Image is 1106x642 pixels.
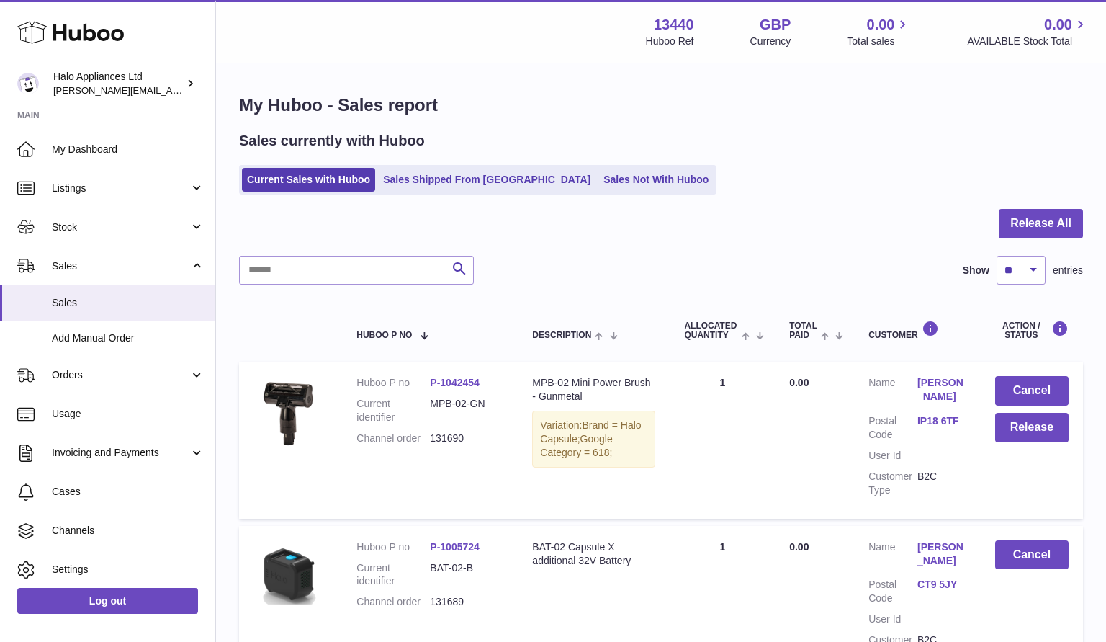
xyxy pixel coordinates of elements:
span: 0.00 [789,377,809,388]
dt: Current identifier [356,561,430,589]
span: Brand = Halo Capsule; [540,419,641,445]
h1: My Huboo - Sales report [239,94,1083,117]
a: Sales Not With Huboo [598,168,714,192]
span: [PERSON_NAME][EMAIL_ADDRESS][DOMAIN_NAME] [53,84,289,96]
span: Total paid [789,321,817,340]
span: Settings [52,563,204,576]
span: entries [1053,264,1083,277]
td: 1 [670,362,775,518]
span: 0.00 [867,15,895,35]
dt: User Id [868,612,917,626]
span: My Dashboard [52,143,204,156]
label: Show [963,264,989,277]
span: 0.00 [789,541,809,553]
div: BAT-02 Capsule X additional 32V Battery [532,540,655,568]
dt: Channel order [356,432,430,445]
span: Add Manual Order [52,331,204,345]
span: Description [532,331,591,340]
a: CT9 5JY [917,578,966,592]
a: Log out [17,588,198,614]
dt: Huboo P no [356,540,430,554]
dt: Customer Type [868,470,917,497]
a: Sales Shipped From [GEOGRAPHIC_DATA] [378,168,595,192]
button: Release [995,413,1069,442]
dt: Name [868,376,917,407]
dt: Name [868,540,917,571]
dd: 131689 [430,595,503,609]
div: Huboo Ref [646,35,694,48]
a: 0.00 Total sales [847,15,911,48]
span: Invoicing and Payments [52,446,189,460]
span: Orders [52,368,189,382]
dt: Current identifier [356,397,430,424]
span: Sales [52,259,189,273]
button: Cancel [995,376,1069,406]
span: Sales [52,296,204,310]
dt: Postal Code [868,578,917,605]
strong: GBP [760,15,791,35]
h2: Sales currently with Huboo [239,131,425,151]
div: MPB-02 Mini Power Brush - Gunmetal [532,376,655,404]
dd: B2C [917,470,966,497]
img: paul@haloappliances.com [17,73,39,94]
dt: Huboo P no [356,376,430,390]
dd: 131690 [430,432,503,445]
span: Google Category = 618; [540,433,612,458]
span: Listings [52,182,189,195]
dd: MPB-02-GN [430,397,503,424]
span: Usage [52,407,204,421]
div: Customer [868,321,966,340]
span: Channels [52,524,204,538]
img: MPB-02-GN-1000x1000-1.jpg [253,376,325,448]
span: ALLOCATED Quantity [684,321,737,340]
div: Variation: [532,411,655,468]
button: Cancel [995,540,1069,570]
span: Huboo P no [356,331,412,340]
div: Action / Status [995,321,1069,340]
a: Current Sales with Huboo [242,168,375,192]
div: Currency [750,35,791,48]
strong: 13440 [654,15,694,35]
span: AVAILABLE Stock Total [967,35,1089,48]
div: Halo Appliances Ltd [53,70,183,97]
span: Cases [52,485,204,499]
a: 0.00 AVAILABLE Stock Total [967,15,1089,48]
span: 0.00 [1044,15,1072,35]
dt: Postal Code [868,414,917,442]
dd: BAT-02-B [430,561,503,589]
a: [PERSON_NAME] [917,376,966,404]
a: [PERSON_NAME] [917,540,966,568]
span: Total sales [847,35,911,48]
dt: Channel order [356,595,430,609]
a: IP18 6TF [917,414,966,428]
span: Stock [52,220,189,234]
a: P-1042454 [430,377,480,388]
img: G2-Battery.png [253,540,325,612]
dt: User Id [868,449,917,463]
button: Release All [999,209,1083,238]
a: P-1005724 [430,541,480,553]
